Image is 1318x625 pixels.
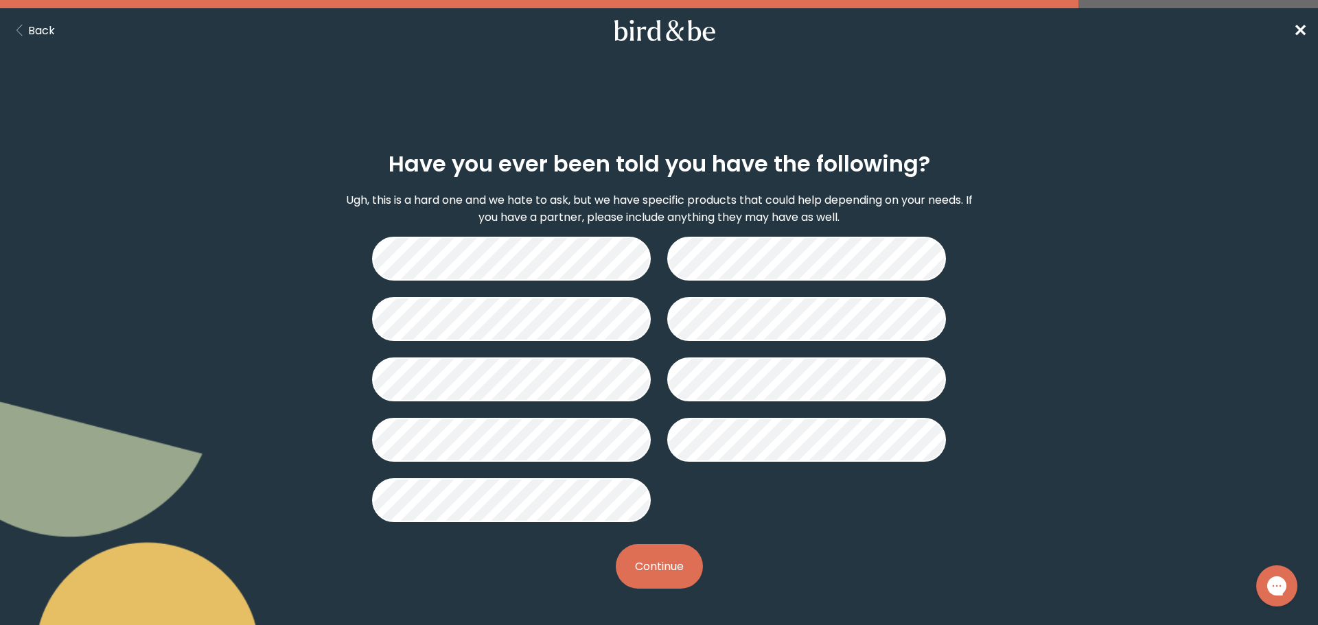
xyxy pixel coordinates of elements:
[1293,19,1307,43] a: ✕
[389,148,930,180] h2: Have you ever been told you have the following?
[1249,561,1304,611] iframe: Gorgias live chat messenger
[340,191,978,226] p: Ugh, this is a hard one and we hate to ask, but we have specific products that could help dependi...
[616,544,703,589] button: Continue
[1293,19,1307,42] span: ✕
[11,22,55,39] button: Back Button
